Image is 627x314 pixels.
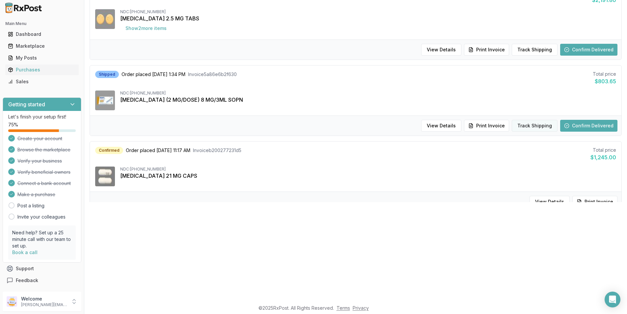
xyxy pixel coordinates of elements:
[5,64,79,76] a: Purchases
[21,302,67,307] p: [PERSON_NAME][EMAIL_ADDRESS][DOMAIN_NAME]
[8,121,18,128] span: 75 %
[21,296,67,302] p: Welcome
[95,167,115,186] img: Caplyta 21 MG CAPS
[95,9,115,29] img: Eliquis 2.5 MG TABS
[8,43,76,49] div: Marketplace
[193,147,241,154] span: Invoice b200277231d5
[8,31,76,38] div: Dashboard
[572,196,617,208] button: Print Invoice
[3,29,81,39] button: Dashboard
[353,305,369,311] a: Privacy
[12,249,38,255] a: Book a call
[337,305,350,311] a: Terms
[120,22,172,34] button: Show2more items
[17,202,44,209] a: Post a listing
[605,292,620,307] div: Open Intercom Messenger
[12,229,72,249] p: Need help? Set up a 25 minute call with our team to set up.
[464,44,509,56] button: Print Invoice
[560,120,617,132] button: Confirm Delivered
[421,120,461,132] button: View Details
[5,40,79,52] a: Marketplace
[17,135,62,142] span: Create your account
[421,44,461,56] button: View Details
[512,120,558,132] button: Track Shipping
[590,153,616,161] div: $1,245.00
[7,296,17,307] img: User avatar
[593,71,616,77] div: Total price
[8,100,45,108] h3: Getting started
[8,78,76,85] div: Sales
[120,91,616,96] div: NDC: [PHONE_NUMBER]
[464,120,509,132] button: Print Invoice
[17,191,55,198] span: Make a purchase
[17,158,62,164] span: Verify your business
[512,44,558,56] button: Track Shipping
[126,147,190,154] span: Order placed [DATE] 11:17 AM
[122,71,185,78] span: Order placed [DATE] 1:34 PM
[3,65,81,75] button: Purchases
[590,147,616,153] div: Total price
[3,76,81,87] button: Sales
[5,28,79,40] a: Dashboard
[120,14,616,22] div: [MEDICAL_DATA] 2.5 MG TABS
[95,147,123,154] div: Confirmed
[16,277,38,284] span: Feedback
[3,275,81,286] button: Feedback
[17,214,66,220] a: Invite your colleagues
[188,71,237,78] span: Invoice 5a86e6b2f630
[8,114,76,120] p: Let's finish your setup first!
[95,71,119,78] div: Shipped
[120,172,616,180] div: [MEDICAL_DATA] 21 MG CAPS
[17,169,70,175] span: Verify beneficial owners
[560,44,617,56] button: Confirm Delivered
[95,91,115,110] img: Ozempic (2 MG/DOSE) 8 MG/3ML SOPN
[8,55,76,61] div: My Posts
[593,77,616,85] div: $803.65
[5,52,79,64] a: My Posts
[3,263,81,275] button: Support
[8,66,76,73] div: Purchases
[17,146,70,153] span: Browse the marketplace
[3,41,81,51] button: Marketplace
[3,3,45,13] img: RxPost Logo
[120,9,616,14] div: NDC: [PHONE_NUMBER]
[5,76,79,88] a: Sales
[120,167,616,172] div: NDC: [PHONE_NUMBER]
[120,96,616,104] div: [MEDICAL_DATA] (2 MG/DOSE) 8 MG/3ML SOPN
[17,180,71,187] span: Connect a bank account
[530,196,570,208] button: View Details
[3,53,81,63] button: My Posts
[5,21,79,26] h2: Main Menu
